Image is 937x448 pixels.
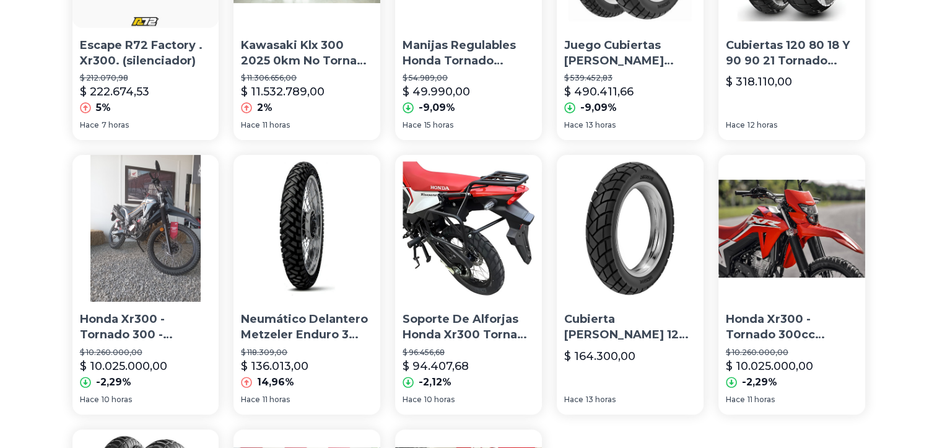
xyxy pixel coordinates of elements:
[241,348,373,358] p: $ 118.309,00
[742,375,777,390] p: -2,29%
[80,358,167,375] p: $ 10.025.000,00
[241,120,260,130] span: Hace
[424,120,453,130] span: 15 horas
[564,348,635,365] p: $ 164.300,00
[586,120,616,130] span: 13 horas
[718,155,865,302] img: Honda Xr300 - Tornado 300cc Trimoto Agencia Oficial
[403,83,470,100] p: $ 49.990,00
[747,120,777,130] span: 12 horas
[241,312,373,343] p: Neumático Delantero Metzeler Enduro 3 Tornado/ Xr300 90/90-21
[80,395,99,405] span: Hace
[403,348,534,358] p: $ 96.456,68
[241,73,373,83] p: $ 11.306.656,00
[241,38,373,69] p: Kawasaki Klx 300 2025 0km No Tornado Xr300 No Xre300
[102,395,132,405] span: 10 horas
[557,155,704,414] a: Cubierta Rinaldi 120 80 18 Trasera Tornado Xtz250 Xr300Cubierta [PERSON_NAME] 120 80 18 Trasera T...
[586,395,616,405] span: 13 horas
[96,100,111,115] p: 5%
[263,395,290,405] span: 11 horas
[726,120,745,130] span: Hace
[726,73,792,90] p: $ 318.110,00
[257,375,294,390] p: 14,96%
[263,120,290,130] span: 11 horas
[241,358,308,375] p: $ 136.013,00
[726,358,813,375] p: $ 10.025.000,00
[419,375,451,390] p: -2,12%
[424,395,455,405] span: 10 horas
[564,83,634,100] p: $ 490.411,66
[80,348,212,358] p: $ 10.260.000,00
[564,395,583,405] span: Hace
[564,38,696,69] p: Juego Cubiertas [PERSON_NAME] 120x80x18 + 90x90x21 Xr300- Tornado
[233,155,380,414] a: Neumático Delantero Metzeler Enduro 3 Tornado/ Xr300 90/90-21Neumático Delantero Metzeler Enduro ...
[72,155,219,414] a: Honda Xr300 - Tornado 300 - Trimoto - Honda Xr300 - Tornado 300 - Trimoto -$ 10.260.000,00$ 10.02...
[403,358,469,375] p: $ 94.407,68
[403,38,534,69] p: Manijas Regulables Honda Tornado Falcon Xr 125l Xr150 Xr300
[233,155,380,302] img: Neumático Delantero Metzeler Enduro 3 Tornado/ Xr300 90/90-21
[726,348,858,358] p: $ 10.260.000,00
[257,100,272,115] p: 2%
[403,395,422,405] span: Hace
[80,83,149,100] p: $ 222.674,53
[726,38,858,69] p: Cubiertas 120 80 18 Y 90 90 21 Tornado Xr300 Xtz 250 Skua250
[80,312,212,343] p: Honda Xr300 - Tornado 300 - Trimoto -
[557,155,704,302] img: Cubierta Rinaldi 120 80 18 Trasera Tornado Xtz250 Xr300
[241,395,260,405] span: Hace
[80,120,99,130] span: Hace
[80,38,212,69] p: Escape R72 Factory . Xr300. (silenciador)
[395,155,542,302] img: Soporte De Alforjas Honda Xr300 Tornado 24/25 Gbs
[241,83,325,100] p: $ 11.532.789,00
[419,100,455,115] p: -9,09%
[403,73,534,83] p: $ 54.989,00
[726,312,858,343] p: Honda Xr300 - Tornado 300cc Trimoto Agencia Oficial
[80,73,212,83] p: $ 212.070,98
[403,312,534,343] p: Soporte De Alforjas Honda Xr300 Tornado 24/25 Gbs
[564,73,696,83] p: $ 539.452,83
[72,155,219,302] img: Honda Xr300 - Tornado 300 - Trimoto -
[96,375,131,390] p: -2,29%
[747,395,775,405] span: 11 horas
[102,120,129,130] span: 7 horas
[726,395,745,405] span: Hace
[403,120,422,130] span: Hace
[718,155,865,414] a: Honda Xr300 - Tornado 300cc Trimoto Agencia OficialHonda Xr300 - Tornado 300cc Trimoto Agencia Of...
[580,100,617,115] p: -9,09%
[564,312,696,343] p: Cubierta [PERSON_NAME] 120 80 18 Trasera Tornado Xtz250 Xr300
[564,120,583,130] span: Hace
[395,155,542,414] a: Soporte De Alforjas Honda Xr300 Tornado 24/25 GbsSoporte De Alforjas Honda Xr300 Tornado 24/25 Gb...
